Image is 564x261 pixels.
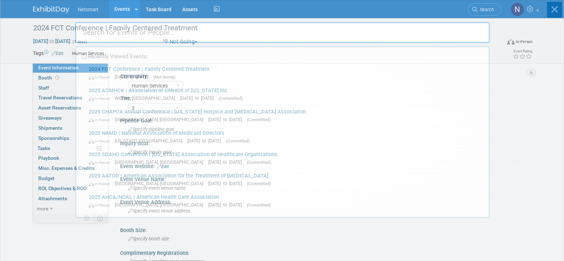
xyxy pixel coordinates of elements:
[89,96,113,101] span: In-Person
[115,74,152,80] span: [DATE] to [DATE]
[85,105,485,126] a: 2025 CHAPCA Annual Conference | [US_STATE] Hospice and [MEDICAL_DATA] Association In-Person [GEOG...
[115,95,179,101] span: Wichita, [GEOGRAPHIC_DATA]
[85,127,485,147] a: 2025 NAMD | National Association of Medicaid Directors In-Person [US_STATE], [GEOGRAPHIC_DATA] [D...
[85,191,485,211] a: 2025 AHCA/NCAL | American Health Care Association In-Person [GEOGRAPHIC_DATA], [GEOGRAPHIC_DATA] ...
[85,63,485,84] a: 2024 FCT Conference | Family Centered Treatment In-Person [DATE] to [DATE] (Not Going)
[219,96,243,101] span: (Committed)
[115,138,186,144] span: [US_STATE], [GEOGRAPHIC_DATA]
[226,138,250,144] span: (Committed)
[89,181,113,186] span: In-Person
[89,75,113,80] span: In-Person
[75,22,490,43] input: Search for Events or People...
[89,203,113,207] span: In-Person
[80,47,485,63] div: Recently Viewed Events:
[187,138,224,144] span: [DATE] to [DATE]
[208,202,245,207] span: [DATE] to [DATE]
[115,202,207,207] span: [GEOGRAPHIC_DATA], [GEOGRAPHIC_DATA]
[247,181,271,186] span: (Committed)
[153,74,175,80] span: (Not Going)
[89,117,113,122] span: In-Person
[247,202,271,207] span: (Committed)
[247,117,271,122] span: (Committed)
[85,148,485,169] a: 2025 SDAHO Convention | [US_STATE] Association of Healthcare Organizations In-Person [GEOGRAPHIC_...
[115,181,207,186] span: [GEOGRAPHIC_DATA], [GEOGRAPHIC_DATA]
[115,159,207,165] span: [GEOGRAPHIC_DATA], [GEOGRAPHIC_DATA]
[85,84,485,105] a: 2025 ACMHCK | Association of CMHCS of [US_STATE] Inc In-Person Wichita, [GEOGRAPHIC_DATA] [DATE] ...
[180,95,217,101] span: [DATE] to [DATE]
[208,181,245,186] span: [DATE] to [DATE]
[85,169,485,190] a: 2025 AATOD | American Association for the Treatment of [MEDICAL_DATA] In-Person [GEOGRAPHIC_DATA]...
[89,139,113,144] span: In-Person
[89,160,113,165] span: In-Person
[208,117,245,122] span: [DATE] to [DATE]
[247,160,271,165] span: (Committed)
[115,117,207,122] span: [GEOGRAPHIC_DATA], [GEOGRAPHIC_DATA]
[208,159,245,165] span: [DATE] to [DATE]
